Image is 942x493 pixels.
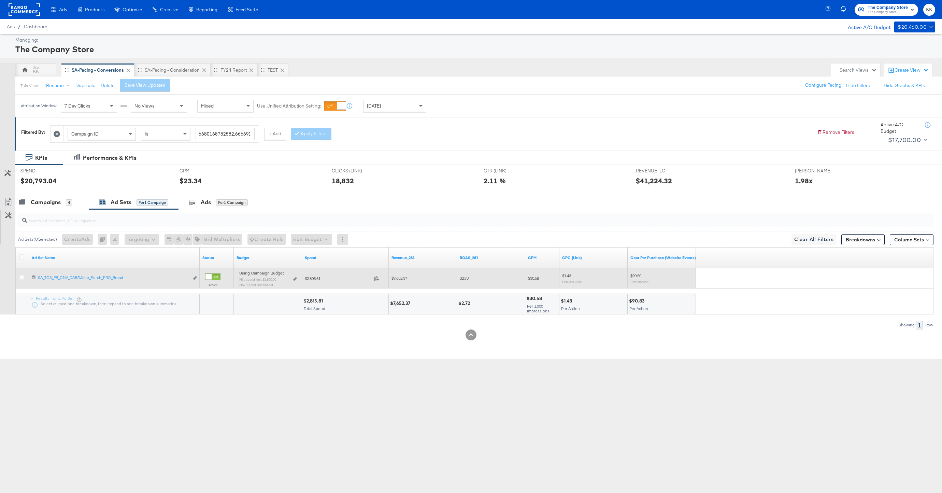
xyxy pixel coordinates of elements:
a: The average cost for each purchase tracked by your Custom Audience pixel on your website after pe... [630,255,696,260]
div: Drag to reorder tab [138,68,142,72]
input: Search Ad Set Name, ID or Objective [27,211,847,224]
button: Hide Filters [846,82,870,89]
div: $7,652.37 [390,300,412,307]
div: SA-Pacing - Conversions [72,67,124,73]
div: Search Views [840,67,877,73]
span: Per 1,000 Impressions [527,304,549,313]
sub: Max. spend limit : not set [239,283,273,287]
div: TEST [268,67,278,73]
div: Filtered By: [21,129,45,136]
div: Ad Sets [111,198,131,206]
span: [PERSON_NAME] [795,168,846,174]
div: 4 [66,199,72,206]
span: Total Spend [304,306,325,311]
div: 18,832 [332,176,354,186]
a: SA_TCS_FB_CNV_DABAValue_Purch_PRO_Broad [38,275,189,282]
div: Campaigns [31,198,61,206]
a: Dashboard [24,24,47,29]
div: Row [925,323,933,327]
span: Ads [59,7,67,12]
span: Optimize [123,7,142,12]
div: 2.11 % [484,176,506,186]
span: Per Action [629,306,648,311]
span: Mixed [201,103,214,109]
label: Use Unified Attribution Setting: [257,103,321,109]
div: Ad Sets ( 0 Selected) [18,236,57,242]
span: Per Action [561,306,580,311]
span: CPM [180,168,231,174]
button: + Add [264,128,286,140]
span: $2,805.61 [305,276,371,281]
sub: Min. spend limit: $2,800.00 [239,277,276,281]
div: $20,793.04 [20,176,57,186]
div: $30.58 [527,295,544,302]
span: [DATE] [367,103,381,109]
span: $90.50 [630,273,641,278]
span: CLICKS (LINK) [332,168,383,174]
span: Campaign ID [71,131,99,137]
span: REVENUE_LC [636,168,687,174]
div: SA-Pacing - Consideration [145,67,200,73]
span: 7 Day Clicks [65,103,90,109]
div: $2,815.81 [303,298,325,304]
input: Enter a search term [196,128,255,140]
span: Creative [160,7,178,12]
span: KK [926,6,932,14]
button: $17,700.00 [885,135,929,145]
button: Duplicate [75,82,96,89]
a: The total amount spent to date. [305,255,386,260]
div: SA_TCS_FB_CNV_DABAValue_Purch_PRO_Broad [38,275,189,280]
sub: Per Click (Link) [562,280,583,284]
div: $41,224.32 [636,176,672,186]
button: The Company StoreThe Company Store [855,4,918,16]
div: Drag to reorder tab [214,68,217,72]
a: Your Ad Set name. [32,255,197,260]
div: Active A/C Budget [881,122,918,134]
div: Ads [201,198,211,206]
button: Delete [101,82,115,89]
span: Using Campaign Budget [239,270,284,276]
div: Performance & KPIs [83,154,137,162]
div: 1 [916,321,923,329]
div: Managing: [15,37,933,43]
button: Clear All Filters [791,234,836,245]
span: Feed Suite [235,7,258,12]
div: $2.72 [458,300,472,307]
div: 1.98x [795,176,813,186]
div: This View: [20,83,39,88]
span: Ads [7,24,15,29]
div: $20,460.00 [898,23,927,31]
div: Drag to reorder tab [65,68,69,72]
div: for 1 Campaign [137,199,168,206]
span: Reporting [196,7,217,12]
span: Is [145,131,148,137]
div: 0 [98,234,110,245]
button: Rename [41,80,77,92]
a: The average cost for each link click you've received from your ad. [562,255,625,260]
span: The Company Store [868,10,908,15]
div: Attribution Window: [20,103,57,108]
div: Create View [895,67,929,74]
a: The average cost you've paid to have 1,000 impressions of your ad. [528,255,557,260]
sub: Per Purchase [630,280,648,284]
a: Revenue_281 [391,255,454,260]
div: The Company Store [15,43,933,55]
button: Configure Pacing [800,79,846,91]
div: $1.43 [561,298,574,304]
div: KPIs [35,154,47,162]
span: $30.58 [528,276,539,281]
span: $7,652.37 [391,276,407,281]
div: FY24 Report [220,67,247,73]
span: Clear All Filters [794,235,833,244]
div: KK [33,68,39,75]
button: KK [923,4,935,16]
label: Active [205,283,220,287]
a: Shows the current state of your Ad Set. [202,255,231,260]
div: $90.83 [629,298,646,304]
button: $20,460.00 [894,22,935,32]
a: Shows the current budget of Ad Set. [237,255,299,260]
div: $17,700.00 [888,135,921,145]
span: The Company Store [868,4,908,11]
span: $2.73 [460,276,469,281]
